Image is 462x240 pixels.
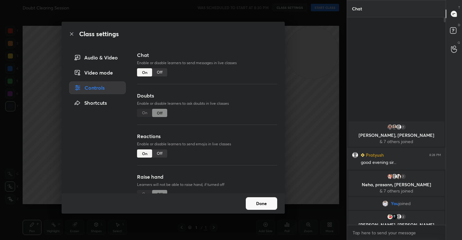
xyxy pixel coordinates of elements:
[352,182,441,187] p: Neha, prasann, [PERSON_NAME]
[152,149,167,158] div: Off
[391,214,397,220] img: 3
[137,173,277,181] h3: Raise hand
[395,214,402,220] img: default.png
[391,201,399,206] span: You
[69,51,126,64] div: Audio & Video
[246,197,277,210] button: Done
[137,132,277,140] h3: Reactions
[382,200,388,207] img: 5fec7a98e4a9477db02da60e09992c81.jpg
[429,153,441,157] div: 8:28 PM
[137,182,277,187] p: Learners will not be able to raise hand, if turned off
[400,214,406,220] div: 2
[458,5,460,10] p: T
[391,173,397,180] img: default.png
[347,120,446,225] div: grid
[458,40,460,45] p: G
[137,60,277,66] p: Enable or disable learners to send messages in live classes
[347,0,367,17] p: Chat
[137,51,277,59] h3: Chat
[352,222,441,227] p: [PERSON_NAME], [PERSON_NAME]
[399,201,411,206] span: joined
[137,68,152,76] div: On
[400,124,406,130] div: 7
[69,97,126,109] div: Shortcuts
[352,152,358,158] img: default.png
[69,66,126,79] div: Video mode
[69,81,126,94] div: Controls
[79,29,119,39] h2: Class settings
[137,149,152,158] div: On
[361,159,441,166] div: good evening sir...
[387,124,393,130] img: eb9389c9f8194c5c9600a196b730c336.jpg
[137,141,277,147] p: Enable or disable learners to send emojis in live classes
[152,68,167,76] div: Off
[400,173,406,180] div: 7
[387,173,393,180] img: 7fc5a47e42554c05b2f2078985d1c79d.jpg
[137,92,277,99] h3: Doubts
[352,133,441,138] p: [PERSON_NAME], [PERSON_NAME]
[137,101,277,106] p: Enable or disable learners to ask doubts in live classes
[361,153,365,157] img: Learner_Badge_beginner_1_8b307cf2a0.svg
[458,23,460,27] p: D
[365,152,384,158] h6: Pratyush
[395,173,402,180] img: 46a8e113d125464193f38c2e0edd00b4.jpg
[395,124,402,130] img: default.png
[391,124,397,130] img: f37e2404a99b436797bb310a153c819b.jpg
[352,188,441,193] p: & 7 others joined
[352,139,441,144] p: & 7 others joined
[387,214,393,220] img: f267efbb575f406c81e0b7878e6d3f8e.jpg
